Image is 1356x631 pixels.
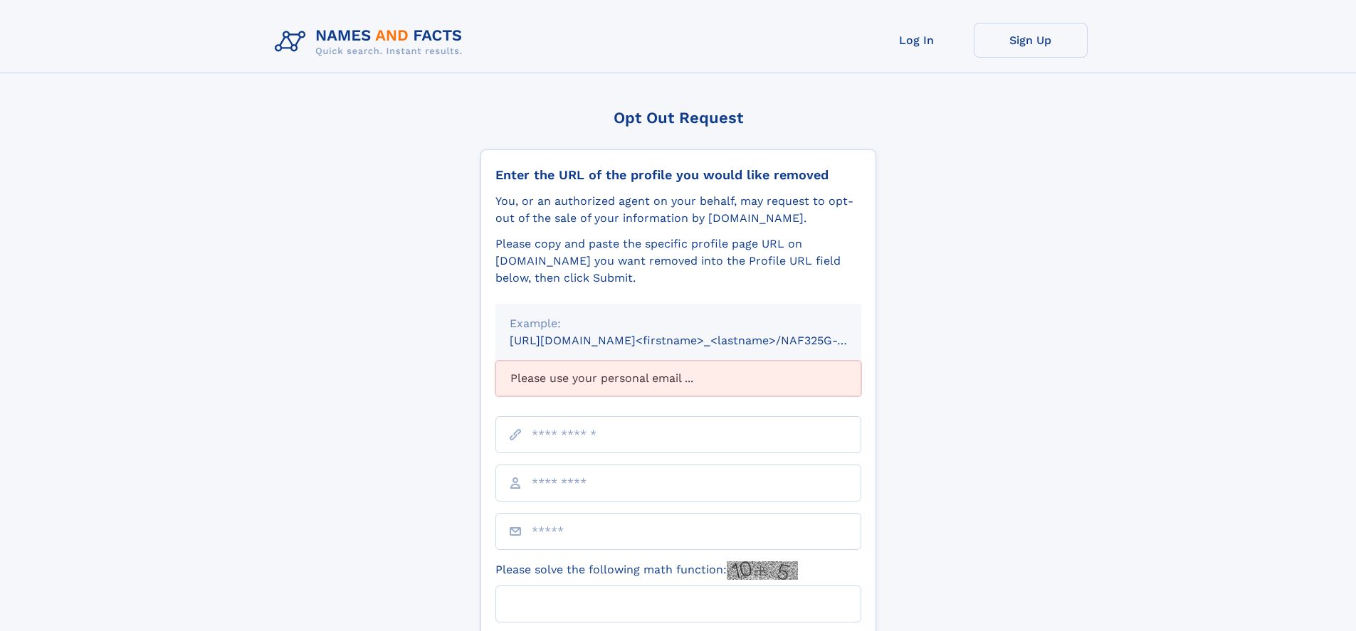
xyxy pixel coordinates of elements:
div: Please copy and paste the specific profile page URL on [DOMAIN_NAME] you want removed into the Pr... [495,235,861,287]
div: Opt Out Request [480,109,876,127]
label: Please solve the following math function: [495,561,798,580]
a: Sign Up [974,23,1088,58]
div: Example: [510,315,847,332]
div: Enter the URL of the profile you would like removed [495,167,861,183]
div: You, or an authorized agent on your behalf, may request to opt-out of the sale of your informatio... [495,193,861,227]
a: Log In [860,23,974,58]
img: Logo Names and Facts [269,23,474,61]
small: [URL][DOMAIN_NAME]<firstname>_<lastname>/NAF325G-xxxxxxxx [510,334,888,347]
div: Please use your personal email ... [495,361,861,396]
